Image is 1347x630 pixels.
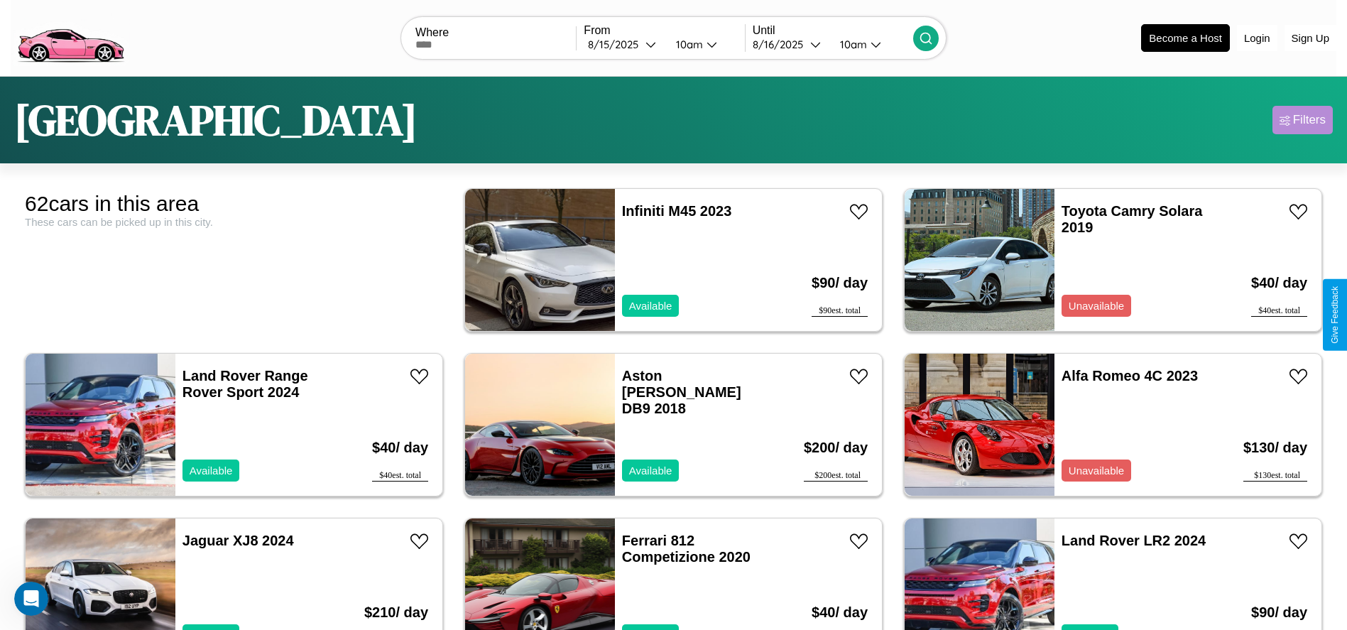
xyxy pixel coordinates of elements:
a: Toyota Camry Solara 2019 [1062,203,1203,235]
div: $ 200 est. total [804,470,868,482]
button: 10am [829,37,913,52]
h3: $ 130 / day [1243,425,1307,470]
p: Available [629,461,672,480]
div: Filters [1293,113,1326,127]
a: Ferrari 812 Competizione 2020 [622,533,751,565]
button: 10am [665,37,745,52]
img: logo [11,7,130,66]
h3: $ 40 / day [1251,261,1307,305]
div: $ 40 est. total [1251,305,1307,317]
label: Until [753,24,913,37]
p: Available [629,296,672,315]
a: Aston [PERSON_NAME] DB9 2018 [622,368,741,416]
a: Alfa Romeo 4C 2023 [1062,368,1198,384]
h1: [GEOGRAPHIC_DATA] [14,91,418,149]
a: Infiniti M45 2023 [622,203,732,219]
div: 8 / 15 / 2025 [588,38,645,51]
button: Filters [1272,106,1333,134]
div: $ 40 est. total [372,470,428,482]
a: Land Rover LR2 2024 [1062,533,1206,548]
iframe: Intercom live chat [14,582,48,616]
label: Where [415,26,576,39]
div: 8 / 16 / 2025 [753,38,810,51]
p: Unavailable [1069,461,1124,480]
h3: $ 200 / day [804,425,868,470]
a: Jaguar XJ8 2024 [182,533,294,548]
div: $ 130 est. total [1243,470,1307,482]
div: 62 cars in this area [25,192,443,216]
div: 10am [833,38,871,51]
button: Become a Host [1141,24,1230,52]
button: 8/15/2025 [584,37,664,52]
button: Sign Up [1285,25,1336,51]
p: Unavailable [1069,296,1124,315]
label: From [584,24,744,37]
p: Available [190,461,233,480]
h3: $ 90 / day [812,261,868,305]
div: These cars can be picked up in this city. [25,216,443,228]
div: 10am [669,38,707,51]
h3: $ 40 / day [372,425,428,470]
a: Land Rover Range Rover Sport 2024 [182,368,308,400]
button: Login [1237,25,1277,51]
div: $ 90 est. total [812,305,868,317]
div: Give Feedback [1330,286,1340,344]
